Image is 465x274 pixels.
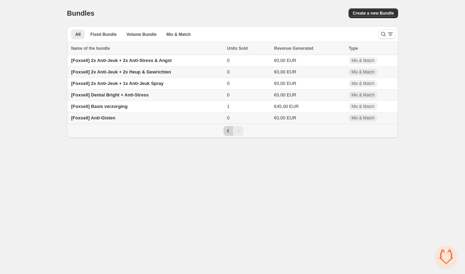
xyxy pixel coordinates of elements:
button: Search and filter results [379,29,395,39]
span: 0 [227,81,229,86]
span: €0,00 EUR [274,69,296,75]
span: [Foxsell] 2x Anti-Jeuk + 1x Anti-Jeuk Spray [71,81,163,86]
button: Revenue Generated [274,45,320,52]
span: Mix & Match [351,81,374,86]
a: Open chat [436,246,457,267]
span: Mix & Match [351,58,374,63]
button: Units Sold [227,45,254,52]
div: Name of the bundle [71,45,223,52]
span: Mix & Match [166,32,191,37]
span: [Foxsell] Anti-Gisten [71,115,115,120]
nav: Pagination [67,124,398,138]
span: [Foxsell] 2x Anti-Jeuk + 2x Anti-Stress & Angst [71,58,172,63]
button: Create a new Bundle [349,8,398,18]
span: Fixed Bundle [90,32,116,37]
span: Create a new Bundle [353,10,394,16]
button: Previous [223,126,233,136]
div: Type [349,45,394,52]
span: 0 [227,115,229,120]
span: 0 [227,92,229,97]
span: All [75,32,81,37]
span: [Foxsell] Dental Bright + Anti-Stress [71,92,148,97]
span: [Foxsell] Basis verzorging [71,104,128,109]
span: €45,00 EUR [274,104,299,109]
span: Mix & Match [351,115,374,121]
span: Mix & Match [351,69,374,75]
h1: Bundles [67,9,94,17]
span: Volume Bundle [127,32,157,37]
span: Mix & Match [351,92,374,98]
span: 0 [227,58,229,63]
span: [Foxsell] 2x Anti-Jeuk + 2x Heup & Gewrichten [71,69,171,75]
span: Revenue Generated [274,45,313,52]
span: €0,00 EUR [274,58,296,63]
span: €0,00 EUR [274,92,296,97]
span: €0,00 EUR [274,115,296,120]
span: Units Sold [227,45,247,52]
span: 1 [227,104,229,109]
span: Mix & Match [351,104,374,109]
span: €0,00 EUR [274,81,296,86]
span: 0 [227,69,229,75]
